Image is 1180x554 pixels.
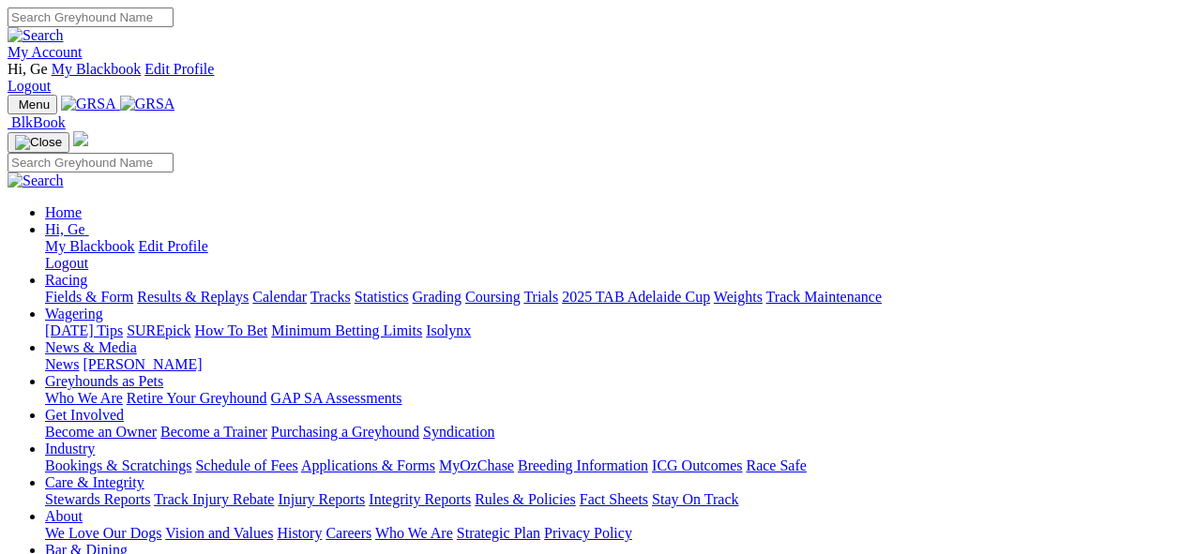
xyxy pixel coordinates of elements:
[137,289,249,305] a: Results & Replays
[45,356,79,372] a: News
[45,525,161,541] a: We Love Our Dogs
[8,44,83,60] a: My Account
[45,407,124,423] a: Get Involved
[8,172,64,189] img: Search
[523,289,558,305] a: Trials
[8,7,174,27] input: Search
[652,457,742,473] a: ICG Outcomes
[439,457,514,473] a: MyOzChase
[8,61,1172,95] div: My Account
[45,424,157,440] a: Become an Owner
[45,390,123,406] a: Who We Are
[652,491,738,507] a: Stay On Track
[8,61,48,77] span: Hi, Ge
[277,525,322,541] a: History
[45,457,191,473] a: Bookings & Scratchings
[423,424,494,440] a: Syndication
[8,114,66,130] a: BlkBook
[475,491,576,507] a: Rules & Policies
[278,491,365,507] a: Injury Reports
[413,289,461,305] a: Grading
[45,356,1172,373] div: News & Media
[160,424,267,440] a: Become a Trainer
[195,322,268,338] a: How To Bet
[45,491,1172,508] div: Care & Integrity
[73,131,88,146] img: logo-grsa-white.png
[580,491,648,507] a: Fact Sheets
[45,491,150,507] a: Stewards Reports
[45,238,1172,272] div: Hi, Ge
[375,525,453,541] a: Who We Are
[45,441,95,457] a: Industry
[714,289,763,305] a: Weights
[45,238,135,254] a: My Blackbook
[52,61,142,77] a: My Blackbook
[45,525,1172,542] div: About
[45,424,1172,441] div: Get Involved
[518,457,648,473] a: Breeding Information
[355,289,409,305] a: Statistics
[195,457,297,473] a: Schedule of Fees
[562,289,710,305] a: 2025 TAB Adelaide Cup
[45,373,163,389] a: Greyhounds as Pets
[746,457,806,473] a: Race Safe
[8,78,51,94] a: Logout
[45,474,144,490] a: Care & Integrity
[457,525,540,541] a: Strategic Plan
[8,95,57,114] button: Toggle navigation
[61,96,116,112] img: GRSA
[19,97,50,112] span: Menu
[271,424,419,440] a: Purchasing a Greyhound
[45,204,82,220] a: Home
[144,61,214,77] a: Edit Profile
[120,96,175,112] img: GRSA
[45,255,88,271] a: Logout
[252,289,307,305] a: Calendar
[139,238,208,254] a: Edit Profile
[301,457,435,473] a: Applications & Forms
[45,272,87,288] a: Racing
[127,322,190,338] a: SUREpick
[11,114,66,130] span: BlkBook
[165,525,273,541] a: Vision and Values
[45,289,133,305] a: Fields & Form
[271,322,422,338] a: Minimum Betting Limits
[325,525,371,541] a: Careers
[8,153,174,172] input: Search
[45,306,103,322] a: Wagering
[45,289,1172,306] div: Racing
[426,322,471,338] a: Isolynx
[45,508,83,524] a: About
[271,390,402,406] a: GAP SA Assessments
[45,221,85,237] span: Hi, Ge
[127,390,267,406] a: Retire Your Greyhound
[544,525,632,541] a: Privacy Policy
[766,289,882,305] a: Track Maintenance
[465,289,521,305] a: Coursing
[45,457,1172,474] div: Industry
[45,390,1172,407] div: Greyhounds as Pets
[369,491,471,507] a: Integrity Reports
[45,322,123,338] a: [DATE] Tips
[8,132,69,153] button: Toggle navigation
[15,135,62,150] img: Close
[45,322,1172,339] div: Wagering
[83,356,202,372] a: [PERSON_NAME]
[8,27,64,44] img: Search
[45,221,89,237] a: Hi, Ge
[310,289,351,305] a: Tracks
[154,491,274,507] a: Track Injury Rebate
[45,339,137,355] a: News & Media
